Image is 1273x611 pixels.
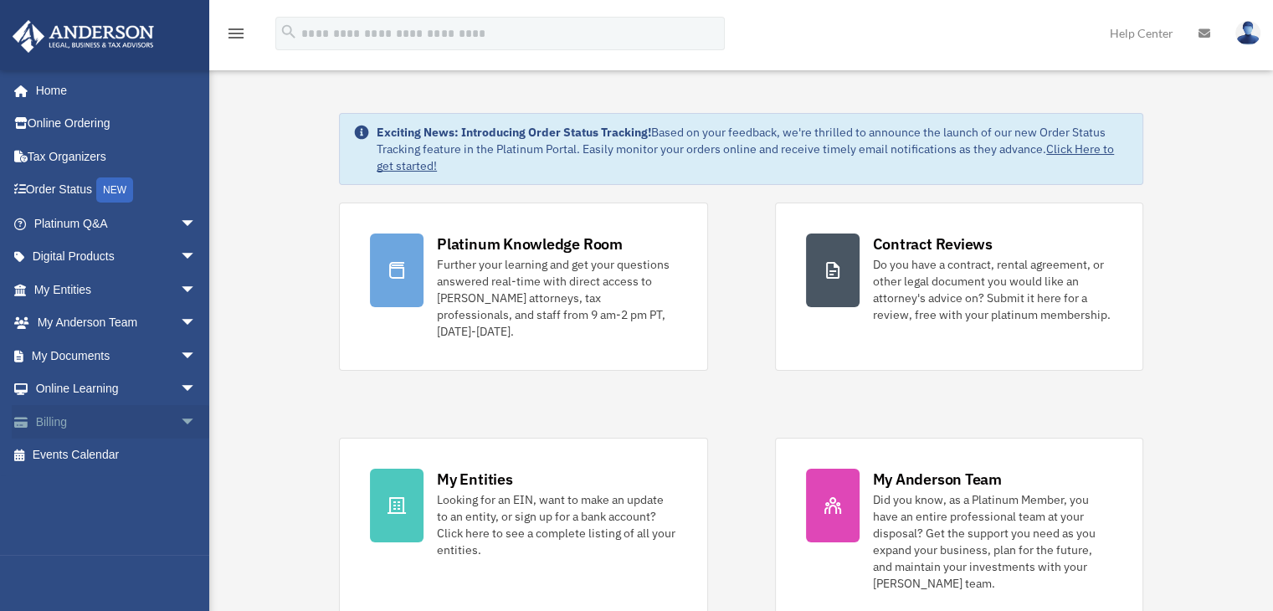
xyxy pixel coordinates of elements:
div: Do you have a contract, rental agreement, or other legal document you would like an attorney's ad... [873,256,1112,323]
a: Tax Organizers [12,140,222,173]
div: Contract Reviews [873,234,993,254]
a: Platinum Knowledge Room Further your learning and get your questions answered real-time with dire... [339,203,707,371]
img: User Pic [1235,21,1260,45]
div: NEW [96,177,133,203]
a: My Documentsarrow_drop_down [12,339,222,372]
span: arrow_drop_down [180,405,213,439]
a: Events Calendar [12,439,222,472]
div: Platinum Knowledge Room [437,234,623,254]
a: Online Learningarrow_drop_down [12,372,222,406]
span: arrow_drop_down [180,306,213,341]
a: Click Here to get started! [377,141,1114,173]
a: Contract Reviews Do you have a contract, rental agreement, or other legal document you would like... [775,203,1143,371]
a: Billingarrow_drop_down [12,405,222,439]
a: menu [226,29,246,44]
a: Digital Productsarrow_drop_down [12,240,222,274]
div: Further your learning and get your questions answered real-time with direct access to [PERSON_NAM... [437,256,676,340]
strong: Exciting News: Introducing Order Status Tracking! [377,125,651,140]
a: Order StatusNEW [12,173,222,208]
a: Online Ordering [12,107,222,141]
span: arrow_drop_down [180,207,213,241]
a: Platinum Q&Aarrow_drop_down [12,207,222,240]
span: arrow_drop_down [180,339,213,373]
a: My Anderson Teamarrow_drop_down [12,306,222,340]
div: Looking for an EIN, want to make an update to an entity, or sign up for a bank account? Click her... [437,491,676,558]
span: arrow_drop_down [180,372,213,407]
a: Home [12,74,213,107]
div: Based on your feedback, we're thrilled to announce the launch of our new Order Status Tracking fe... [377,124,1129,174]
span: arrow_drop_down [180,240,213,275]
i: menu [226,23,246,44]
div: My Entities [437,469,512,490]
div: My Anderson Team [873,469,1002,490]
i: search [280,23,298,41]
div: Did you know, as a Platinum Member, you have an entire professional team at your disposal? Get th... [873,491,1112,592]
span: arrow_drop_down [180,273,213,307]
a: My Entitiesarrow_drop_down [12,273,222,306]
img: Anderson Advisors Platinum Portal [8,20,159,53]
